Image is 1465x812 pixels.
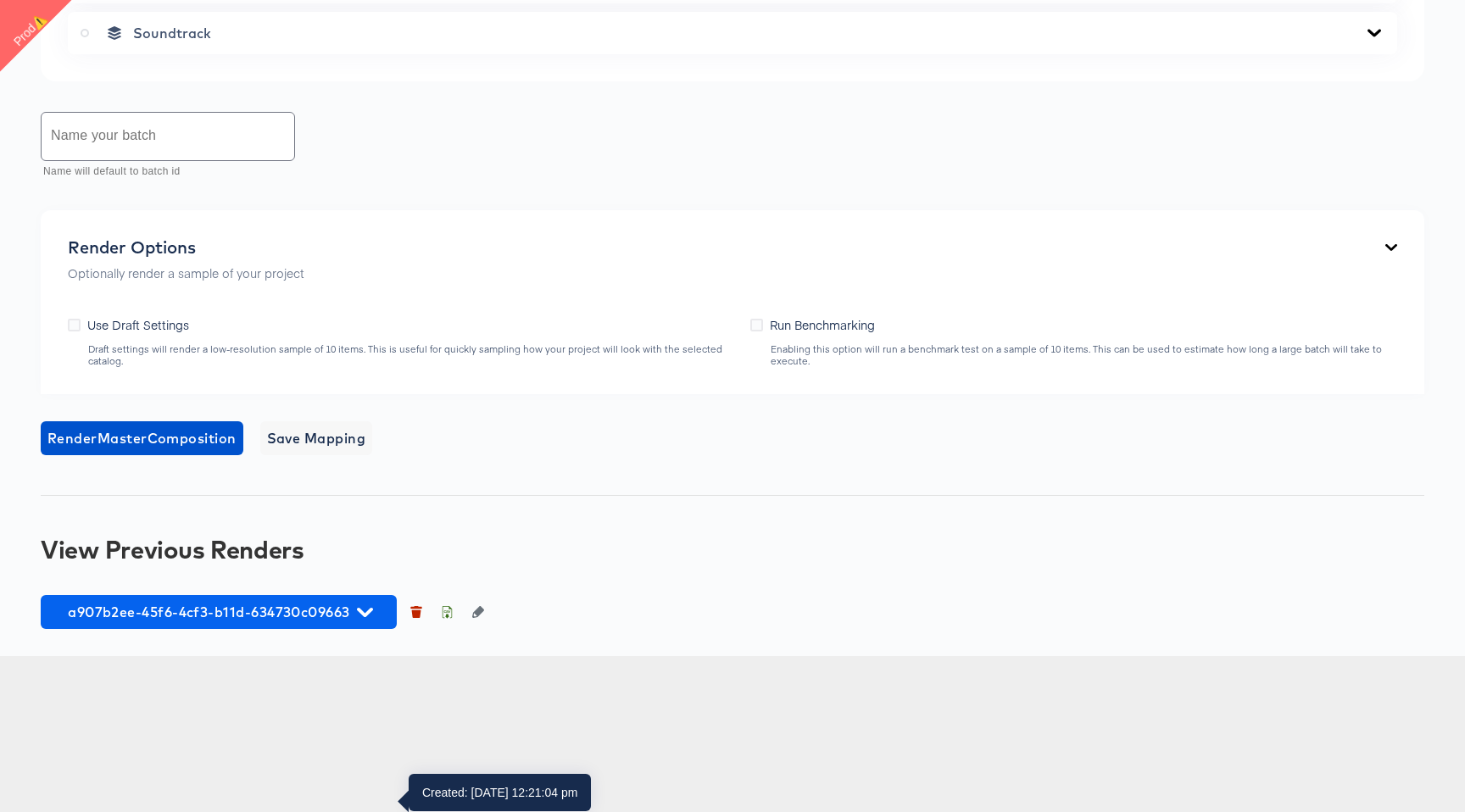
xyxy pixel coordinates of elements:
[260,421,373,455] button: Save Mapping
[87,343,733,367] div: Draft settings will render a low-resolution sample of 10 items. This is useful for quickly sampli...
[41,421,243,455] button: RenderMasterComposition
[49,600,388,624] span: a907b2ee-45f6-4cf3-b11d-634730c09663
[47,426,237,450] span: Render Master Composition
[41,595,397,629] button: a907b2ee-45f6-4cf3-b11d-634730c09663
[770,316,875,333] span: Run Benchmarking
[770,343,1397,367] div: Enabling this option will run a benchmark test on a sample of 10 items. This can be used to estim...
[87,316,189,333] span: Use Draft Settings
[68,237,304,258] div: Render Options
[133,25,211,42] span: Soundtrack
[43,164,283,181] p: Name will default to batch id
[41,536,1424,563] div: View Previous Renders
[68,264,304,281] p: Optionally render a sample of your project
[267,426,366,450] span: Save Mapping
